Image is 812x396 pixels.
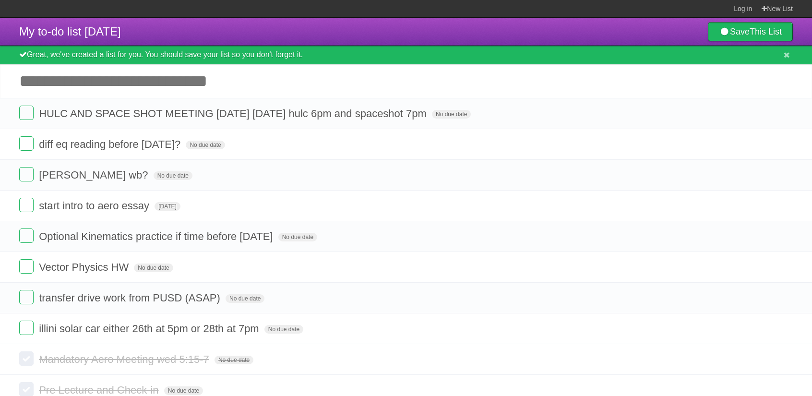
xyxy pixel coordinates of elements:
[39,138,183,150] span: diff eq reading before [DATE]?
[19,167,34,181] label: Done
[215,356,253,364] span: No due date
[278,233,317,241] span: No due date
[39,323,262,335] span: illini solar car either 26th at 5pm or 28th at 7pm
[264,325,303,334] span: No due date
[39,353,212,365] span: Mandatory Aero Meeting wed 5:15-7
[432,110,471,119] span: No due date
[750,27,782,36] b: This List
[19,25,121,38] span: My to-do list [DATE]
[39,292,223,304] span: transfer drive work from PUSD (ASAP)
[39,108,429,120] span: HULC AND SPACE SHOT MEETING [DATE] [DATE] hulc 6pm and spaceshot 7pm
[19,290,34,304] label: Done
[19,198,34,212] label: Done
[19,106,34,120] label: Done
[19,259,34,274] label: Done
[39,200,152,212] span: start intro to aero essay
[708,22,793,41] a: SaveThis List
[39,169,150,181] span: [PERSON_NAME] wb?
[154,171,192,180] span: No due date
[19,136,34,151] label: Done
[39,230,275,242] span: Optional Kinematics practice if time before [DATE]
[19,321,34,335] label: Done
[226,294,264,303] span: No due date
[134,264,173,272] span: No due date
[164,386,203,395] span: No due date
[19,228,34,243] label: Done
[155,202,180,211] span: [DATE]
[186,141,225,149] span: No due date
[39,384,161,396] span: Pre Lecture and Check-in
[39,261,131,273] span: Vector Physics HW
[19,351,34,366] label: Done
